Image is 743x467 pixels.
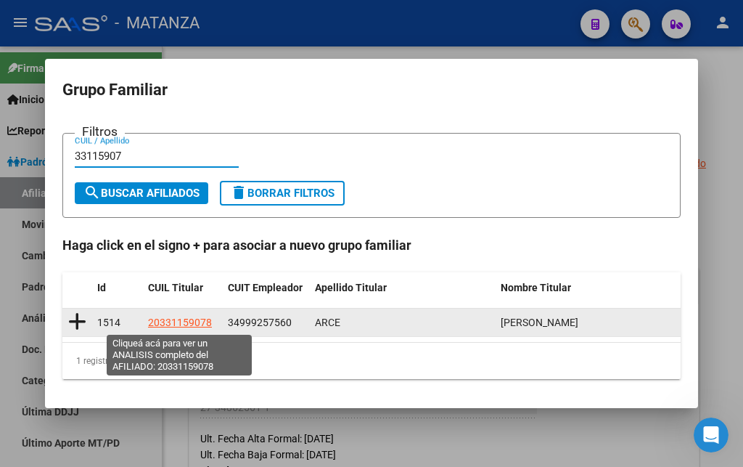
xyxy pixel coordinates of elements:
span: Nombre Titular [501,282,571,293]
h3: Filtros [75,122,125,141]
span: CUIL Titular [148,282,203,293]
span: CUIT Empleador [228,282,303,293]
button: Buscar Afiliados [75,182,208,204]
datatable-header-cell: CUIT Empleador [222,272,309,304]
span: Apellido Titular [315,282,387,293]
datatable-header-cell: Apellido Titular [309,272,495,304]
span: 1514 [97,317,120,328]
datatable-header-cell: CUIL Titular [142,272,222,304]
span: DIEGO HERNAN [501,317,578,328]
iframe: Intercom live chat [694,418,728,452]
button: Borrar Filtros [220,181,345,206]
h2: Grupo Familiar [62,76,681,104]
h4: Haga click en el signo + para asociar a nuevo grupo familiar [62,235,681,255]
datatable-header-cell: Id [91,272,142,304]
datatable-header-cell: Nombre Titular [495,272,681,304]
span: Buscar Afiliados [83,187,200,200]
mat-icon: delete [230,184,247,201]
span: 34999257560 [228,317,292,328]
span: 20331159078 [148,317,212,328]
mat-icon: search [83,184,101,201]
span: Id [97,282,106,293]
span: ARCE [315,317,340,328]
div: 1 registros [62,343,681,379]
span: Borrar Filtros [230,187,334,200]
